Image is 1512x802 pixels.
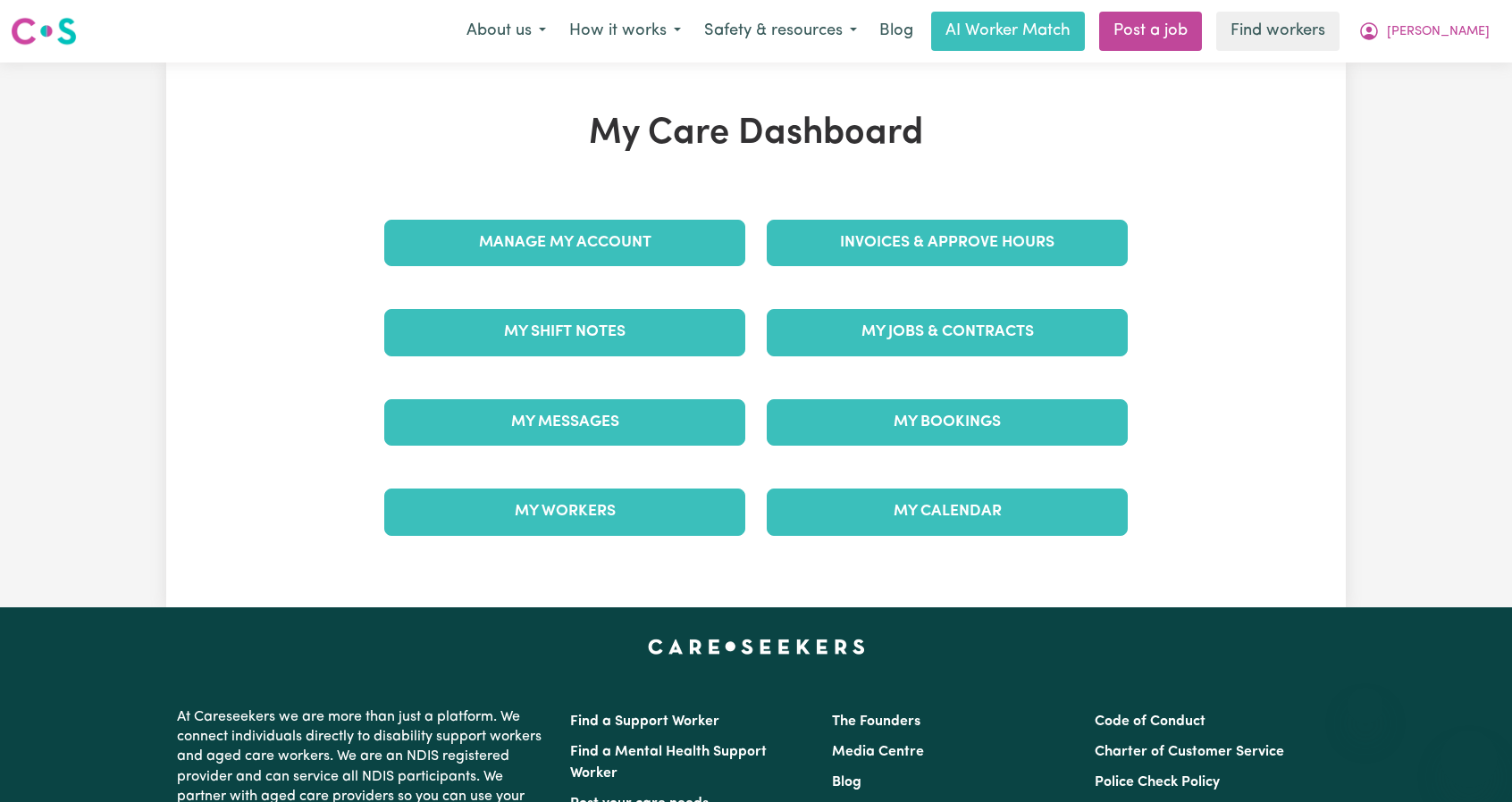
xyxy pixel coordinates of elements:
a: Media Centre [832,745,924,759]
a: Careseekers logo [11,11,77,52]
a: My Workers [384,489,745,535]
a: Blog [832,775,861,789]
a: Police Check Policy [1095,775,1220,789]
a: Blog [869,12,924,51]
a: Find a Mental Health Support Worker [570,745,767,781]
a: My Jobs & Contracts [767,309,1128,355]
a: Find workers [1216,12,1340,51]
img: Careseekers logo [11,15,77,47]
iframe: Button to launch messaging window [1441,731,1498,788]
button: About us [455,13,558,50]
button: How it works [558,13,693,50]
a: Code of Conduct [1095,714,1205,729]
a: Manage My Account [384,220,745,266]
a: The Founders [832,714,920,729]
a: AI Worker Match [931,12,1085,51]
h1: My Care Dashboard [374,113,1138,155]
a: Post a job [1099,12,1202,51]
iframe: Close message [1348,688,1383,723]
a: My Calendar [767,489,1128,535]
a: My Bookings [767,399,1128,446]
a: Charter of Customer Service [1095,745,1284,759]
button: My Account [1347,13,1501,50]
a: Invoices & Approve Hours [767,220,1128,266]
span: [PERSON_NAME] [1387,22,1490,42]
a: My Shift Notes [384,309,745,355]
a: My Messages [384,399,745,446]
a: Find a Support Worker [570,714,719,729]
button: Safety & resources [693,13,869,50]
a: Careseekers home page [648,639,865,654]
